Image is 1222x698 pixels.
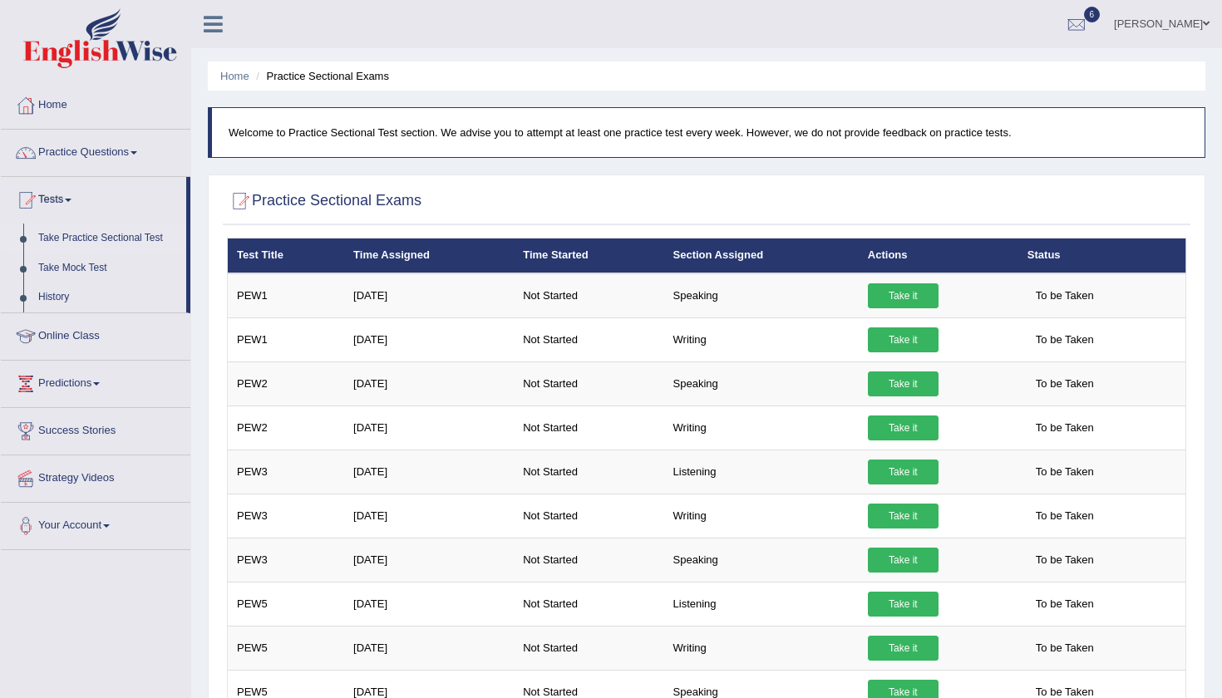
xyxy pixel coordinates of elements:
[228,273,345,318] td: PEW1
[1027,592,1102,617] span: To be Taken
[228,538,345,582] td: PEW3
[664,494,859,538] td: Writing
[228,406,345,450] td: PEW2
[514,538,663,582] td: Not Started
[1,361,190,402] a: Predictions
[868,283,939,308] a: Take it
[1,408,190,450] a: Success Stories
[1,82,190,124] a: Home
[344,494,514,538] td: [DATE]
[344,582,514,626] td: [DATE]
[514,273,663,318] td: Not Started
[1027,371,1102,396] span: To be Taken
[1027,548,1102,573] span: To be Taken
[1027,460,1102,484] span: To be Taken
[31,224,186,253] a: Take Practice Sectional Test
[868,371,939,396] a: Take it
[229,125,1188,140] p: Welcome to Practice Sectional Test section. We advise you to attempt at least one practice test e...
[514,406,663,450] td: Not Started
[514,238,663,273] th: Time Started
[228,494,345,538] td: PEW3
[344,626,514,670] td: [DATE]
[868,327,939,352] a: Take it
[344,238,514,273] th: Time Assigned
[514,361,663,406] td: Not Started
[1,503,190,544] a: Your Account
[664,317,859,361] td: Writing
[228,317,345,361] td: PEW1
[514,450,663,494] td: Not Started
[31,253,186,283] a: Take Mock Test
[868,415,939,440] a: Take it
[664,582,859,626] td: Listening
[1,177,186,219] a: Tests
[344,273,514,318] td: [DATE]
[1,455,190,497] a: Strategy Videos
[1027,504,1102,528] span: To be Taken
[664,406,859,450] td: Writing
[1018,238,1186,273] th: Status
[1027,636,1102,661] span: To be Taken
[227,189,421,214] h2: Practice Sectional Exams
[514,317,663,361] td: Not Started
[1084,7,1101,22] span: 6
[31,283,186,312] a: History
[344,361,514,406] td: [DATE]
[344,406,514,450] td: [DATE]
[252,68,389,84] li: Practice Sectional Exams
[664,361,859,406] td: Speaking
[1,313,190,355] a: Online Class
[1,130,190,171] a: Practice Questions
[1027,327,1102,352] span: To be Taken
[664,273,859,318] td: Speaking
[868,636,939,661] a: Take it
[868,460,939,484] a: Take it
[228,626,345,670] td: PEW5
[514,626,663,670] td: Not Started
[664,626,859,670] td: Writing
[1027,415,1102,440] span: To be Taken
[1027,283,1102,308] span: To be Taken
[664,450,859,494] td: Listening
[228,450,345,494] td: PEW3
[514,582,663,626] td: Not Started
[220,70,249,82] a: Home
[664,238,859,273] th: Section Assigned
[228,361,345,406] td: PEW2
[859,238,1018,273] th: Actions
[868,548,939,573] a: Take it
[868,592,939,617] a: Take it
[514,494,663,538] td: Not Started
[228,582,345,626] td: PEW5
[228,238,345,273] th: Test Title
[868,504,939,528] a: Take it
[344,450,514,494] td: [DATE]
[344,538,514,582] td: [DATE]
[344,317,514,361] td: [DATE]
[664,538,859,582] td: Speaking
